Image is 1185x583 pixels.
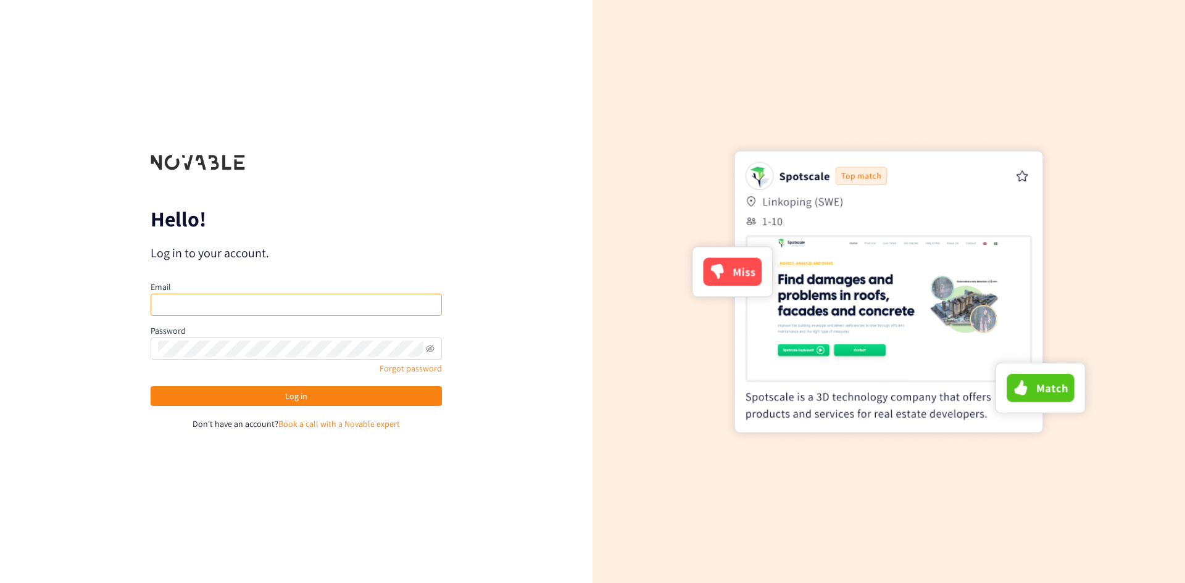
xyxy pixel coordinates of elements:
label: Password [151,325,186,336]
p: Hello! [151,209,442,229]
a: Book a call with a Novable expert [278,418,400,429]
label: Email [151,281,171,292]
button: Log in [151,386,442,406]
p: Log in to your account. [151,244,442,262]
span: eye-invisible [426,344,434,353]
span: Don't have an account? [193,418,278,429]
span: Log in [285,389,307,403]
a: Forgot password [380,363,442,374]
